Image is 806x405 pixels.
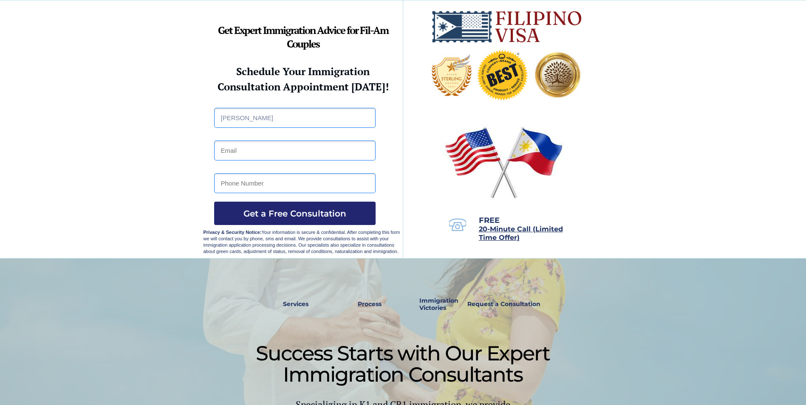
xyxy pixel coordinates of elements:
[464,295,544,314] a: Request a Consultation
[419,297,458,312] strong: Immigration Victories
[204,230,262,235] strong: Privacy & Security Notice:
[277,295,314,314] a: Services
[354,295,386,314] a: Process
[218,80,389,93] strong: Consultation Appointment [DATE]!
[358,300,382,308] strong: Process
[218,23,388,51] strong: Get Expert Immigration Advice for Fil-Am Couples
[479,225,563,242] span: 20-Minute Call (Limited Time Offer)
[214,208,376,219] span: Get a Free Consultation
[214,108,376,128] input: Full Name
[236,65,370,78] strong: Schedule Your Immigration
[256,341,550,387] span: Success Starts with Our Expert Immigration Consultants
[214,202,376,225] button: Get a Free Consultation
[204,230,400,254] span: Your information is secure & confidential. After completing this form we will contact you by phon...
[479,216,500,225] span: FREE
[416,295,444,314] a: Immigration Victories
[214,141,376,160] input: Email
[479,226,563,241] a: 20-Minute Call (Limited Time Offer)
[283,300,308,308] strong: Services
[467,300,540,308] strong: Request a Consultation
[214,173,376,193] input: Phone Number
